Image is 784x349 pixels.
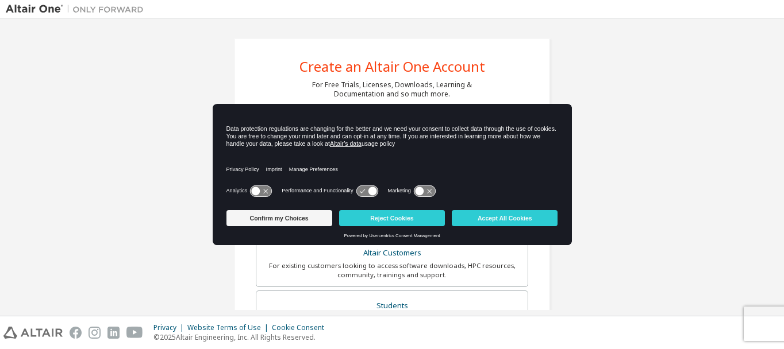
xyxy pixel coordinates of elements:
div: Create an Altair One Account [299,60,485,73]
img: Altair One [6,3,149,15]
div: Altair Customers [263,245,521,261]
img: linkedin.svg [107,327,120,339]
div: Website Terms of Use [187,323,272,332]
div: Cookie Consent [272,323,331,332]
img: facebook.svg [70,327,82,339]
div: For existing customers looking to access software downloads, HPC resources, community, trainings ... [263,261,521,280]
img: youtube.svg [126,327,143,339]
div: For Free Trials, Licenses, Downloads, Learning & Documentation and so much more. [312,80,472,99]
p: © 2025 Altair Engineering, Inc. All Rights Reserved. [153,332,331,342]
img: instagram.svg [89,327,101,339]
img: altair_logo.svg [3,327,63,339]
div: Students [263,298,521,314]
div: Privacy [153,323,187,332]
